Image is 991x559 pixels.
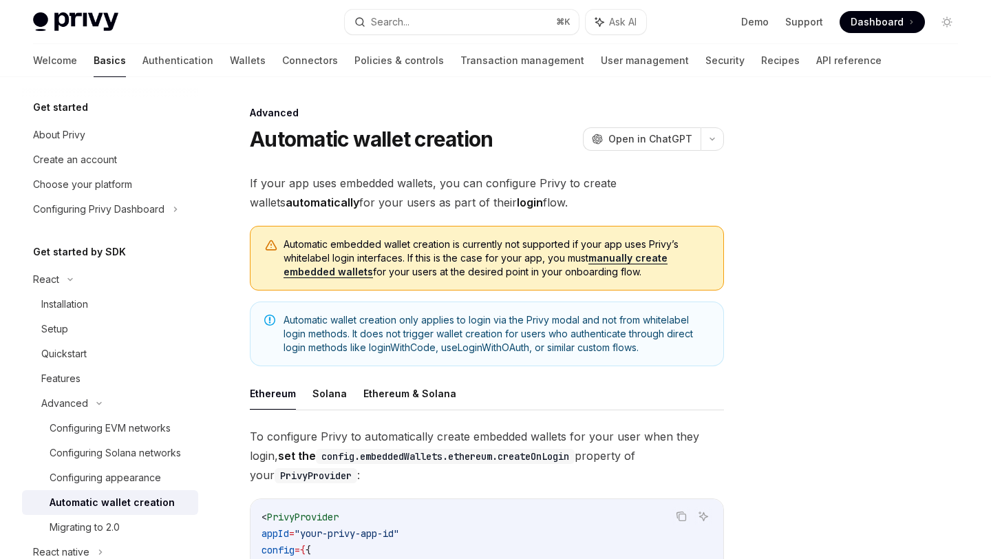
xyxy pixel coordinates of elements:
[94,44,126,77] a: Basics
[371,14,409,30] div: Search...
[22,490,198,515] a: Automatic wallet creation
[583,127,701,151] button: Open in ChatGPT
[50,445,181,461] div: Configuring Solana networks
[936,11,958,33] button: Toggle dark mode
[316,449,575,464] code: config.embeddedWallets.ethereum.createOnLogin
[22,317,198,341] a: Setup
[50,420,171,436] div: Configuring EVM networks
[50,470,161,486] div: Configuring appearance
[705,44,745,77] a: Security
[22,147,198,172] a: Create an account
[851,15,904,29] span: Dashboard
[363,377,456,410] button: Ethereum & Solana
[816,44,882,77] a: API reference
[33,44,77,77] a: Welcome
[41,321,68,337] div: Setup
[282,44,338,77] a: Connectors
[278,449,575,463] strong: set the
[22,172,198,197] a: Choose your platform
[840,11,925,33] a: Dashboard
[22,341,198,366] a: Quickstart
[345,10,578,34] button: Search...⌘K
[33,176,132,193] div: Choose your platform
[22,441,198,465] a: Configuring Solana networks
[41,370,81,387] div: Features
[761,44,800,77] a: Recipes
[33,151,117,168] div: Create an account
[262,511,267,523] span: <
[284,313,710,355] span: Automatic wallet creation only applies to login via the Privy modal and not from whitelabel login...
[694,507,712,525] button: Ask AI
[306,544,311,556] span: {
[262,527,289,540] span: appId
[264,315,275,326] svg: Note
[250,377,296,410] button: Ethereum
[264,239,278,253] svg: Warning
[295,527,399,540] span: "your-privy-app-id"
[517,196,543,209] strong: login
[284,238,710,279] span: Automatic embedded wallet creation is currently not supported if your app uses Privy’s whitelabel...
[262,544,295,556] span: config
[286,196,359,209] strong: automatically
[785,15,823,29] a: Support
[312,377,347,410] button: Solana
[33,99,88,116] h5: Get started
[33,244,126,260] h5: Get started by SDK
[33,12,118,32] img: light logo
[22,366,198,391] a: Features
[460,44,584,77] a: Transaction management
[608,132,692,146] span: Open in ChatGPT
[300,544,306,556] span: {
[556,17,571,28] span: ⌘ K
[275,468,357,483] code: PrivyProvider
[22,292,198,317] a: Installation
[41,346,87,362] div: Quickstart
[33,127,85,143] div: About Privy
[33,271,59,288] div: React
[50,519,120,536] div: Migrating to 2.0
[586,10,646,34] button: Ask AI
[741,15,769,29] a: Demo
[230,44,266,77] a: Wallets
[295,544,300,556] span: =
[41,296,88,313] div: Installation
[250,427,724,485] span: To configure Privy to automatically create embedded wallets for your user when they login, proper...
[50,494,175,511] div: Automatic wallet creation
[22,123,198,147] a: About Privy
[672,507,690,525] button: Copy the contents from the code block
[22,515,198,540] a: Migrating to 2.0
[267,511,339,523] span: PrivyProvider
[609,15,637,29] span: Ask AI
[250,173,724,212] span: If your app uses embedded wallets, you can configure Privy to create wallets for your users as pa...
[22,416,198,441] a: Configuring EVM networks
[250,106,724,120] div: Advanced
[289,527,295,540] span: =
[354,44,444,77] a: Policies & controls
[33,201,164,218] div: Configuring Privy Dashboard
[250,127,493,151] h1: Automatic wallet creation
[41,395,88,412] div: Advanced
[142,44,213,77] a: Authentication
[22,465,198,490] a: Configuring appearance
[601,44,689,77] a: User management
